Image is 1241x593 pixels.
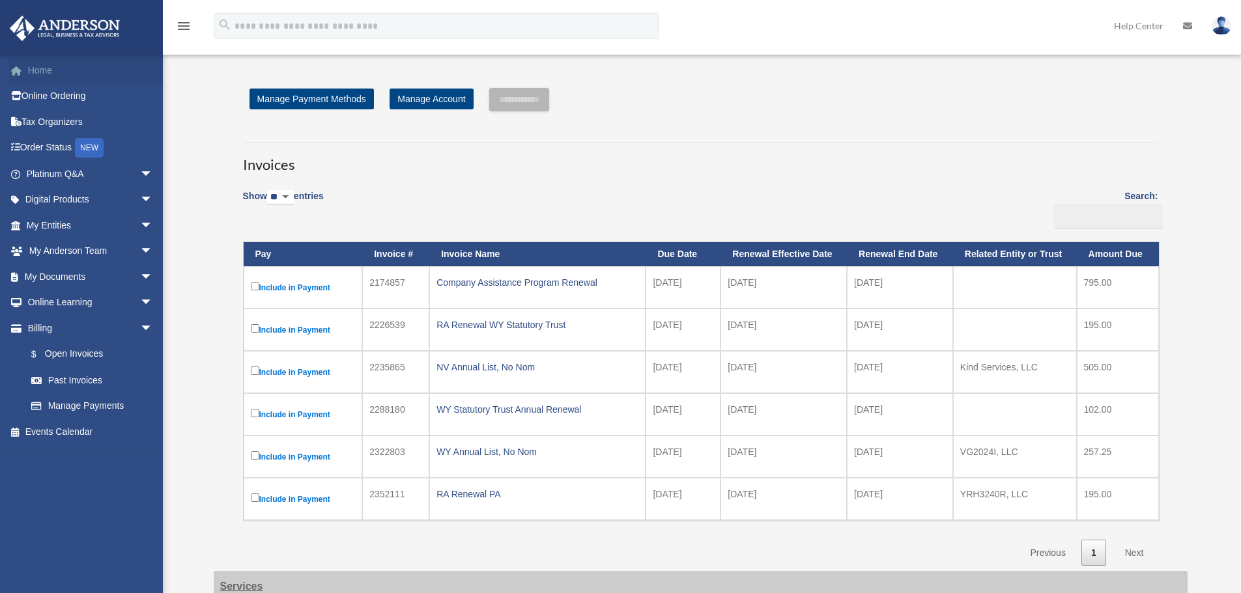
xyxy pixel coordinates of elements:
[362,478,429,520] td: 2352111
[362,393,429,435] td: 2288180
[218,18,232,32] i: search
[251,324,259,333] input: Include in Payment
[646,242,720,266] th: Due Date: activate to sort column ascending
[847,309,953,351] td: [DATE]
[720,393,847,435] td: [DATE]
[362,351,429,393] td: 2235865
[9,212,173,238] a: My Entitiesarrow_drop_down
[176,18,192,34] i: menu
[18,367,166,393] a: Past Invoices
[9,315,166,341] a: Billingarrow_drop_down
[1077,242,1159,266] th: Amount Due: activate to sort column ascending
[1077,266,1159,309] td: 795.00
[1212,16,1231,35] img: User Pic
[251,322,356,338] label: Include in Payment
[9,419,173,445] a: Events Calendar
[436,485,638,503] div: RA Renewal PA
[847,266,953,309] td: [DATE]
[220,581,263,592] strong: Services
[646,351,720,393] td: [DATE]
[436,316,638,334] div: RA Renewal WY Statutory Trust
[140,290,166,316] span: arrow_drop_down
[251,451,259,460] input: Include in Payment
[176,23,192,34] a: menu
[9,290,173,316] a: Online Learningarrow_drop_down
[362,266,429,309] td: 2174857
[9,57,173,83] a: Home
[953,478,1077,520] td: YRH3240R, LLC
[362,309,429,351] td: 2226539
[436,273,638,292] div: Company Assistance Program Renewal
[847,351,953,393] td: [DATE]
[646,266,720,309] td: [DATE]
[9,135,173,161] a: Order StatusNEW
[720,242,847,266] th: Renewal Effective Date: activate to sort column ascending
[251,409,259,417] input: Include in Payment
[1054,204,1163,228] input: Search:
[390,89,473,109] a: Manage Account
[243,143,1158,175] h3: Invoices
[646,478,720,520] td: [DATE]
[251,406,356,422] label: Include in Payment
[436,358,638,376] div: NV Annual List, No Nom
[9,161,173,187] a: Platinum Q&Aarrow_drop_down
[436,400,638,419] div: WY Statutory Trust Annual Renewal
[847,242,953,266] th: Renewal End Date: activate to sort column ascending
[9,83,173,109] a: Online Ordering
[953,242,1077,266] th: Related Entity or Trust: activate to sort column ascending
[646,393,720,435] td: [DATE]
[18,341,160,368] a: $Open Invoices
[9,187,173,213] a: Digital Productsarrow_drop_down
[1077,309,1159,351] td: 195.00
[1020,540,1075,566] a: Previous
[250,89,374,109] a: Manage Payment Methods
[140,238,166,265] span: arrow_drop_down
[267,190,294,205] select: Showentries
[953,435,1077,478] td: VG2024I, LLC
[1049,188,1158,228] label: Search:
[720,266,847,309] td: [DATE]
[720,351,847,393] td: [DATE]
[18,393,166,419] a: Manage Payments
[646,309,720,351] td: [DATE]
[646,435,720,478] td: [DATE]
[9,109,173,135] a: Tax Organizers
[251,493,259,502] input: Include in Payment
[1081,540,1106,566] a: 1
[362,435,429,478] td: 2322803
[1077,351,1159,393] td: 505.00
[362,242,429,266] th: Invoice #: activate to sort column ascending
[1077,435,1159,478] td: 257.25
[243,188,324,218] label: Show entries
[38,346,45,363] span: $
[140,264,166,290] span: arrow_drop_down
[720,478,847,520] td: [DATE]
[251,364,356,380] label: Include in Payment
[953,351,1077,393] td: Kind Services, LLC
[436,443,638,461] div: WY Annual List, No Nom
[847,435,953,478] td: [DATE]
[1077,478,1159,520] td: 195.00
[9,264,173,290] a: My Documentsarrow_drop_down
[140,161,166,187] span: arrow_drop_down
[251,282,259,290] input: Include in Payment
[847,478,953,520] td: [DATE]
[140,212,166,239] span: arrow_drop_down
[429,242,646,266] th: Invoice Name: activate to sort column ascending
[847,393,953,435] td: [DATE]
[251,279,356,296] label: Include in Payment
[1077,393,1159,435] td: 102.00
[244,242,363,266] th: Pay: activate to sort column descending
[140,315,166,342] span: arrow_drop_down
[720,435,847,478] td: [DATE]
[251,366,259,375] input: Include in Payment
[251,448,356,465] label: Include in Payment
[140,187,166,214] span: arrow_drop_down
[75,138,104,158] div: NEW
[251,491,356,507] label: Include in Payment
[720,309,847,351] td: [DATE]
[6,16,124,41] img: Anderson Advisors Platinum Portal
[9,238,173,264] a: My Anderson Teamarrow_drop_down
